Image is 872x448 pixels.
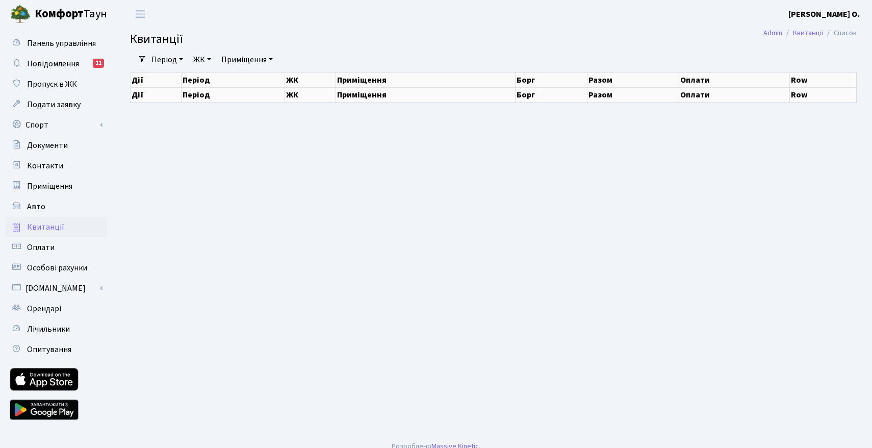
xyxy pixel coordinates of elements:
[5,115,107,135] a: Спорт
[5,319,107,339] a: Лічильники
[27,323,70,335] span: Лічильники
[285,87,336,102] th: ЖК
[5,237,107,258] a: Оплати
[93,59,104,68] div: 11
[130,30,183,48] span: Квитанції
[189,51,215,68] a: ЖК
[35,6,84,22] b: Комфорт
[516,72,587,87] th: Борг
[5,339,107,360] a: Опитування
[35,6,107,23] span: Таун
[5,33,107,54] a: Панель управління
[131,72,182,87] th: Дії
[5,298,107,319] a: Орендарі
[181,87,285,102] th: Період
[147,51,187,68] a: Період
[27,344,71,355] span: Опитування
[336,72,516,87] th: Приміщення
[679,87,789,102] th: Оплати
[5,176,107,196] a: Приміщення
[516,87,587,102] th: Борг
[27,201,45,212] span: Авто
[763,28,782,38] a: Admin
[27,303,61,314] span: Орендарі
[5,196,107,217] a: Авто
[788,8,860,20] a: [PERSON_NAME] О.
[27,262,87,273] span: Особові рахунки
[789,87,856,102] th: Row
[5,217,107,237] a: Квитанції
[5,54,107,74] a: Повідомлення11
[679,72,789,87] th: Оплати
[587,72,679,87] th: Разом
[285,72,336,87] th: ЖК
[27,221,64,233] span: Квитанції
[127,6,153,22] button: Переключити навігацію
[217,51,277,68] a: Приміщення
[27,242,55,253] span: Оплати
[788,9,860,20] b: [PERSON_NAME] О.
[5,258,107,278] a: Особові рахунки
[27,79,77,90] span: Пропуск в ЖК
[587,87,679,102] th: Разом
[131,87,182,102] th: Дії
[823,28,857,39] li: Список
[5,135,107,156] a: Документи
[27,99,81,110] span: Подати заявку
[27,181,72,192] span: Приміщення
[27,160,63,171] span: Контакти
[793,28,823,38] a: Квитанції
[748,22,872,44] nav: breadcrumb
[10,4,31,24] img: logo.png
[181,72,285,87] th: Період
[789,72,856,87] th: Row
[27,38,96,49] span: Панель управління
[5,278,107,298] a: [DOMAIN_NAME]
[5,74,107,94] a: Пропуск в ЖК
[5,156,107,176] a: Контакти
[5,94,107,115] a: Подати заявку
[27,58,79,69] span: Повідомлення
[27,140,68,151] span: Документи
[336,87,516,102] th: Приміщення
